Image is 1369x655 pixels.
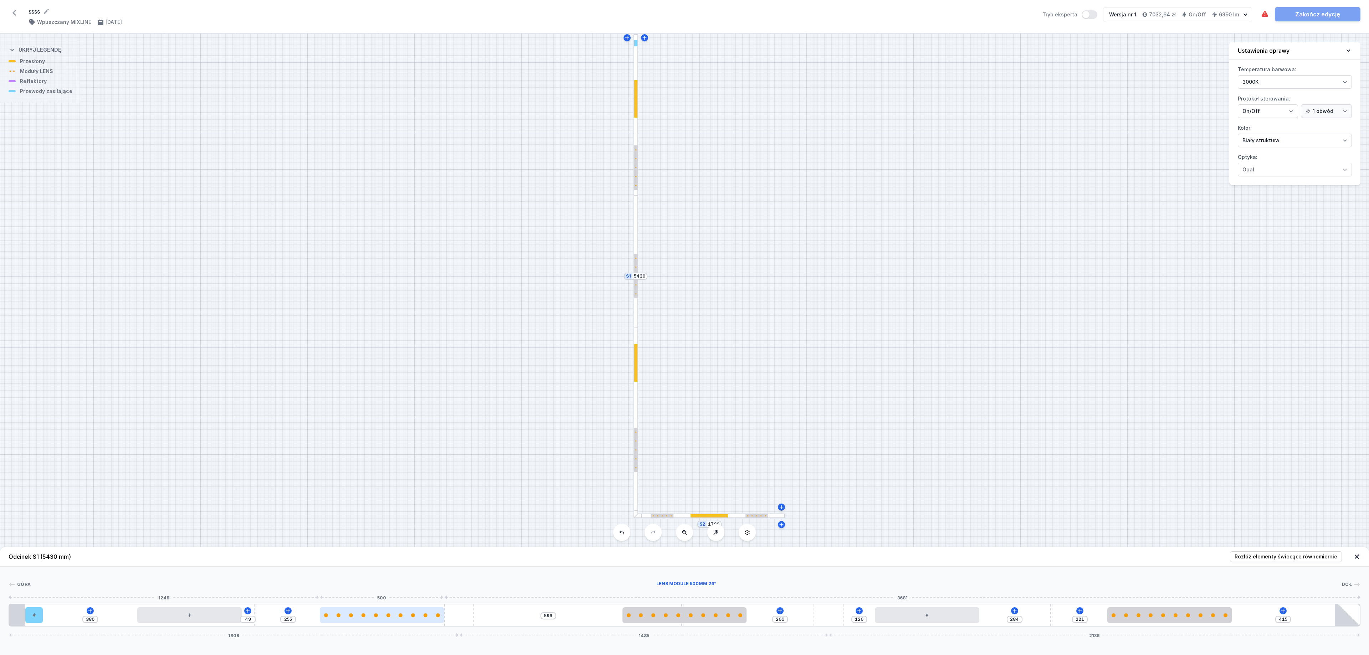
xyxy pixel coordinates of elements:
button: Ustawienia oprawy [1229,42,1360,60]
button: Dodaj element [284,607,292,614]
h4: Wpuszczany MIXLINE [37,19,91,26]
label: Kolor: [1238,122,1352,147]
input: Wymiar [mm] [634,273,645,279]
button: Tryb eksperta [1082,10,1097,19]
button: Rozłóż elementy świecące równomiernie [1230,551,1342,562]
label: Tryb eksperta [1042,10,1097,19]
div: LED opal module 420mm [137,607,242,623]
span: 1249 [155,595,172,599]
h4: Odcinek S1 [9,552,71,561]
select: Protokół sterowania: [1238,104,1298,118]
button: Ukryj legendę [9,41,61,58]
input: Wymiar [mm] [1074,617,1086,622]
span: Rozłóż elementy świecące równomiernie [1235,553,1337,560]
select: Temperatura barwowa: [1238,75,1352,89]
span: 1485 [636,633,652,637]
h4: 6390 lm [1219,11,1239,18]
button: Dodaj element [1011,607,1018,614]
input: Wymiar [mm] [242,617,253,622]
input: Wymiar [mm] [774,617,786,622]
select: Optyka: [1238,163,1352,176]
button: Dodaj element [1076,607,1083,614]
input: Wymiar [mm] [1277,617,1289,622]
div: LED opal module 420mm [875,607,979,623]
button: Dodaj element [1280,607,1287,614]
button: Dodaj element [776,607,784,614]
input: Wymiar [mm] [708,521,719,527]
input: Wymiar [mm] [543,613,554,619]
div: Hole for power supply cable [25,607,43,623]
span: Dół [1342,582,1352,587]
h4: Ustawienia oprawy [1238,46,1289,55]
label: Protokół sterowania: [1238,93,1352,118]
span: (5430 mm) [40,553,71,560]
span: Góra [17,582,31,587]
div: LENS module 500mm 54° [622,607,747,623]
button: Dodaj element [87,607,94,614]
div: LENS module 500mm 26° [31,581,1342,588]
button: Wersja nr 17032,64 złOn/Off6390 lm [1103,7,1252,22]
div: LENS module 500mm 26° [1107,607,1232,623]
select: Protokół sterowania: [1301,104,1352,118]
div: LENS module 500mm 26° [320,607,444,623]
span: 1809 [225,633,242,637]
input: Wymiar [mm] [1009,617,1020,622]
input: Wymiar [mm] [282,617,294,622]
span: 2136 [1086,633,1102,637]
select: Kolor: [1238,134,1352,147]
h4: [DATE] [106,19,122,26]
button: Edytuj nazwę projektu [43,8,50,15]
h4: On/Off [1189,11,1206,18]
h4: Ukryj legendę [19,46,61,53]
input: Wymiar [mm] [84,617,96,622]
label: Temperatura barwowa: [1238,64,1352,89]
button: Dodaj element [856,607,863,614]
div: Wersja nr 1 [1109,11,1136,18]
input: Wymiar [mm] [853,617,865,622]
label: Optyka: [1238,151,1352,176]
form: ssss [29,7,1034,16]
span: 3681 [894,595,911,599]
span: 500 [374,595,389,599]
button: Dodaj element [244,607,251,614]
h4: 7032,64 zł [1149,11,1176,18]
